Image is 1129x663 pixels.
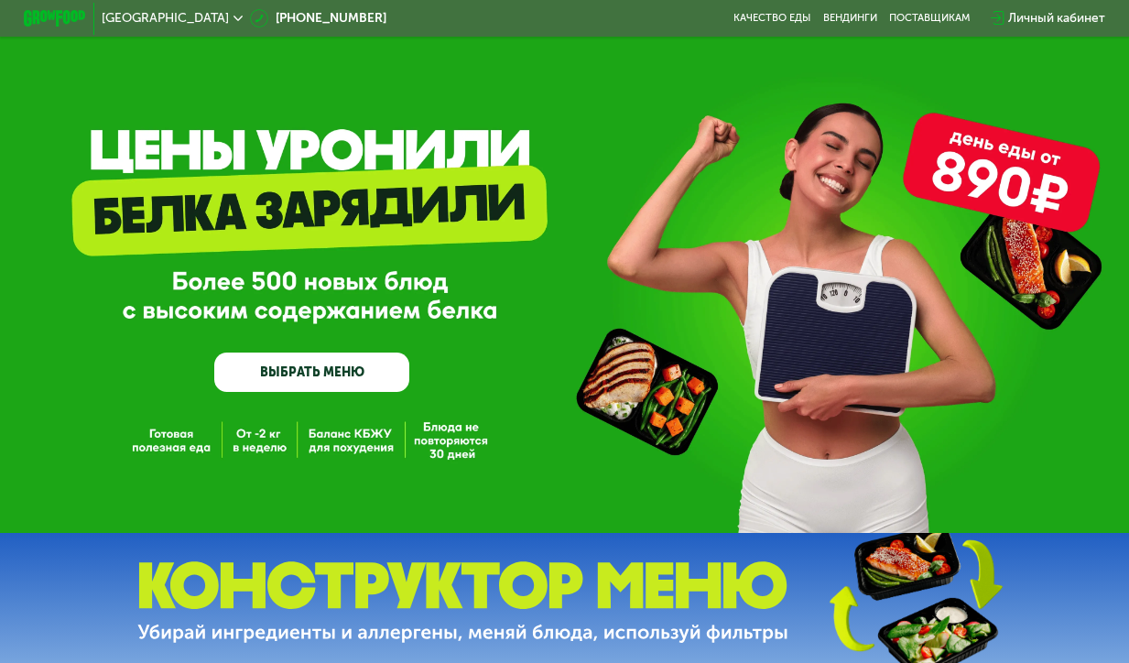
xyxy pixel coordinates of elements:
[214,353,409,392] a: ВЫБРАТЬ МЕНЮ
[733,12,810,25] a: Качество еды
[102,12,229,25] span: [GEOGRAPHIC_DATA]
[823,12,877,25] a: Вендинги
[250,9,385,28] a: [PHONE_NUMBER]
[889,12,970,25] div: поставщикам
[1008,9,1105,28] div: Личный кабинет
